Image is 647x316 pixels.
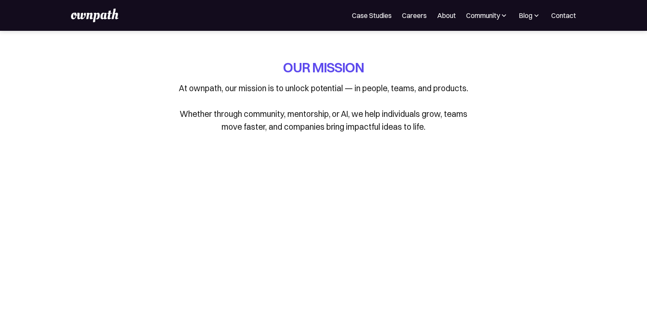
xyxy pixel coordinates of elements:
div: Blog [519,10,532,21]
a: Case Studies [352,10,392,21]
div: Community [466,10,508,21]
a: About [437,10,456,21]
p: At ownpath, our mission is to unlock potential — in people, teams, and products. Whether through ... [174,82,473,133]
a: Contact [551,10,576,21]
h1: OUR MISSION [283,58,364,77]
div: Community [466,10,500,21]
div: Blog [519,10,541,21]
a: Careers [402,10,427,21]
